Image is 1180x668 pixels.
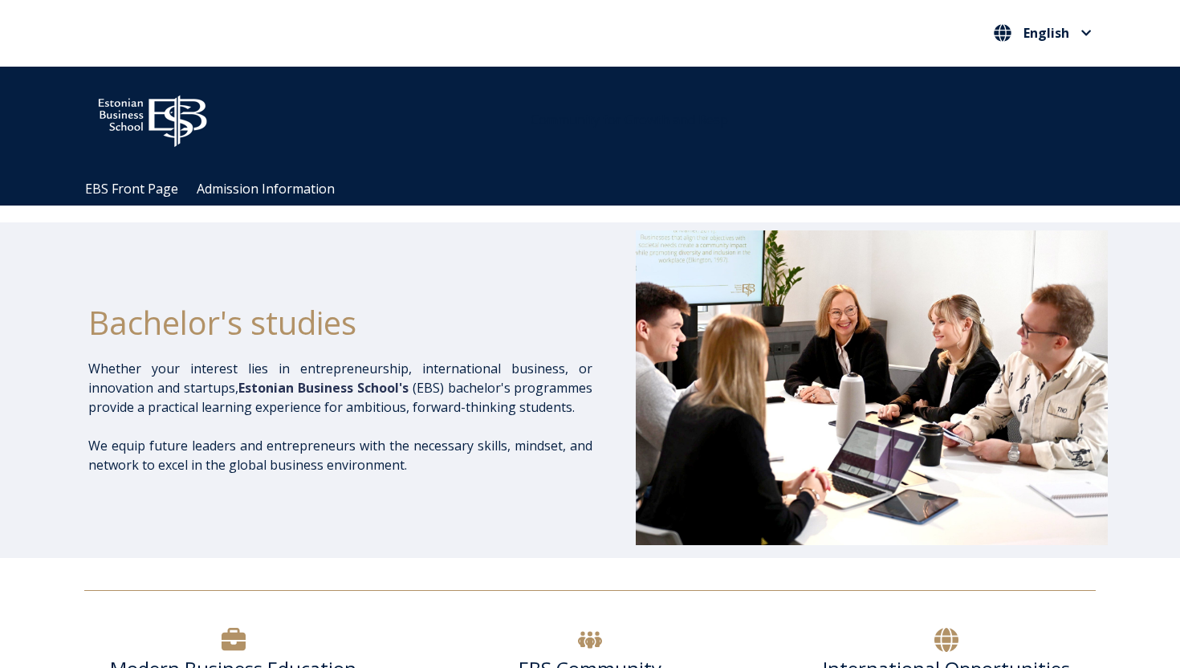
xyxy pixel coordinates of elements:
[238,379,409,397] span: Estonian Business School's
[197,180,335,198] a: Admission Information
[88,436,592,475] p: We equip future leaders and entrepreneurs with the necessary skills, mindset, and network to exce...
[76,173,1120,206] div: Navigation Menu
[1023,26,1069,39] span: English
[990,20,1096,46] button: English
[85,180,178,198] a: EBS Front Page
[531,111,728,128] span: Community for Growth and Resp
[88,303,592,343] h1: Bachelor's studies
[990,20,1096,47] nav: Select your language
[84,83,221,152] img: ebs_logo2016_white
[88,359,592,417] p: Whether your interest lies in entrepreneurship, international business, or innovation and startup...
[636,230,1108,545] img: Bachelor's at EBS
